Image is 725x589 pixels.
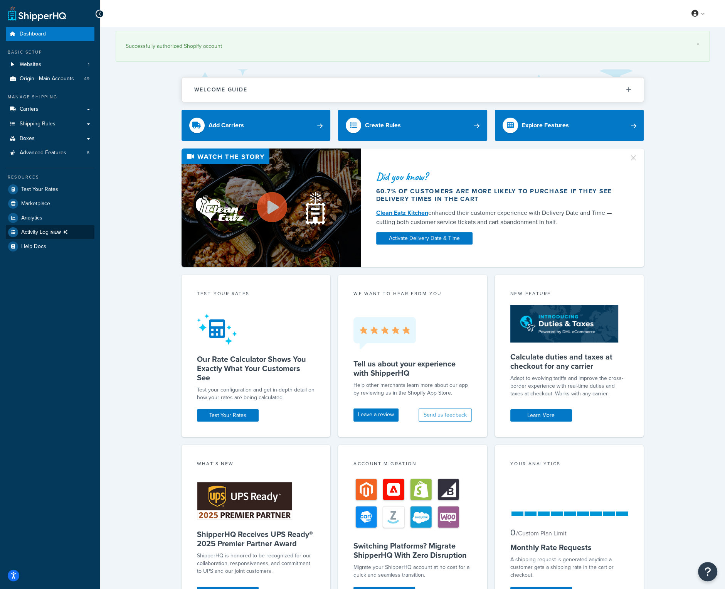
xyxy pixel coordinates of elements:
span: Carriers [20,106,39,113]
h5: ShipperHQ Receives UPS Ready® 2025 Premier Partner Award [197,530,315,548]
a: Advanced Features6 [6,146,94,160]
div: Add Carriers [209,120,244,131]
li: Websites [6,57,94,72]
a: Leave a review [353,408,399,422]
a: Boxes [6,132,94,146]
img: Video thumbnail [182,149,361,267]
span: Shipping Rules [20,121,56,127]
a: Create Rules [338,110,487,141]
h2: Welcome Guide [194,87,247,93]
a: Marketplace [6,197,94,211]
span: 49 [84,76,89,82]
div: Create Rules [365,120,401,131]
span: Help Docs [21,243,46,250]
button: Send us feedback [419,408,472,422]
a: Test Your Rates [197,409,259,422]
a: Add Carriers [182,110,331,141]
a: Activity LogNEW [6,225,94,239]
a: Analytics [6,211,94,225]
h5: Calculate duties and taxes at checkout for any carrier [510,352,629,371]
div: Successfully authorized Shopify account [126,41,700,52]
p: Adapt to evolving tariffs and improve the cross-border experience with real-time duties and taxes... [510,375,629,398]
div: enhanced their customer experience with Delivery Date and Time — cutting both customer service ti... [376,208,620,227]
h5: Monthly Rate Requests [510,543,629,552]
div: 60.7% of customers are more likely to purchase if they see delivery times in the cart [376,187,620,203]
h5: Switching Platforms? Migrate ShipperHQ With Zero Disruption [353,541,472,560]
div: Test your configuration and get in-depth detail on how your rates are being calculated. [197,386,315,402]
div: What's New [197,460,315,469]
p: ShipperHQ is honored to be recognized for our collaboration, responsiveness, and commitment to UP... [197,552,315,575]
span: Activity Log [21,227,71,237]
div: Basic Setup [6,49,94,56]
span: Dashboard [20,31,46,37]
div: New Feature [510,290,629,299]
h5: Tell us about your experience with ShipperHQ [353,359,472,378]
a: Carriers [6,102,94,116]
span: Origin - Main Accounts [20,76,74,82]
div: Migrate your ShipperHQ account at no cost for a quick and seamless transition. [353,564,472,579]
a: Explore Features [495,110,644,141]
div: A shipping request is generated anytime a customer gets a shipping rate in the cart or checkout. [510,556,629,579]
button: Welcome Guide [182,78,644,102]
a: Test Your Rates [6,182,94,196]
span: 6 [87,150,89,156]
p: Help other merchants learn more about our app by reviewing us in the Shopify App Store. [353,381,472,397]
span: Test Your Rates [21,186,58,193]
small: / Custom Plan Limit [516,529,567,538]
a: Activate Delivery Date & Time [376,232,473,245]
div: Did you know? [376,171,620,182]
span: Marketplace [21,201,50,207]
span: 0 [510,526,515,539]
li: Origin - Main Accounts [6,72,94,86]
span: NEW [50,229,71,235]
span: Analytics [21,215,42,221]
button: Open Resource Center [698,562,717,581]
div: Test your rates [197,290,315,299]
span: Advanced Features [20,150,66,156]
h5: Our Rate Calculator Shows You Exactly What Your Customers See [197,354,315,382]
a: Shipping Rules [6,117,94,131]
span: 1 [88,61,89,68]
span: Boxes [20,135,35,142]
li: Advanced Features [6,146,94,160]
div: Your Analytics [510,460,629,469]
span: Websites [20,61,41,68]
a: Websites1 [6,57,94,72]
a: Clean Eatz Kitchen [376,208,428,217]
a: Help Docs [6,240,94,253]
p: we want to hear from you [353,290,472,297]
a: × [696,41,700,47]
li: [object Object] [6,225,94,239]
div: Account Migration [353,460,472,469]
a: Dashboard [6,27,94,41]
div: Explore Features [522,120,569,131]
a: Learn More [510,409,572,422]
a: Origin - Main Accounts49 [6,72,94,86]
div: Resources [6,174,94,181]
div: Manage Shipping [6,94,94,100]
